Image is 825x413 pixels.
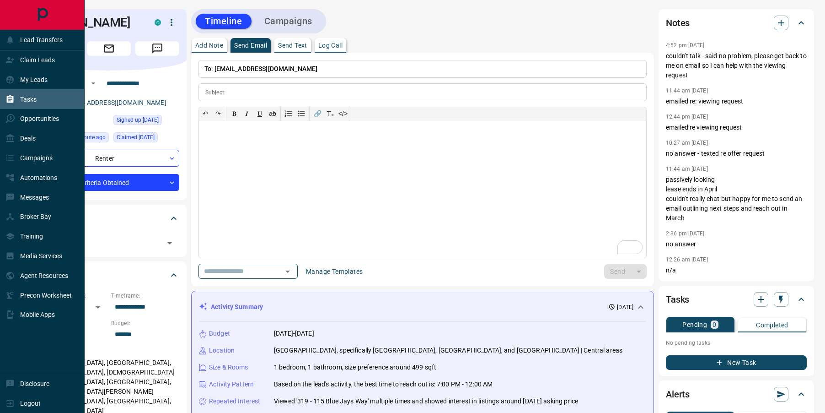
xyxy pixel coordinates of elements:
div: Tags [38,207,179,229]
p: 4:52 pm [DATE] [666,42,705,49]
p: 2:36 pm [DATE] [666,230,705,237]
p: 0 [712,321,716,328]
p: n/a [666,266,807,275]
div: Criteria [38,264,179,286]
p: Based on the lead's activity, the best time to reach out is: 7:00 PM - 12:00 AM [274,380,493,389]
button: T̲ₓ [324,107,337,120]
button: Bullet list [295,107,308,120]
div: Criteria Obtained [38,174,179,191]
p: 11:44 am [DATE] [666,87,708,94]
span: 𝐔 [257,110,262,117]
p: 12:44 pm [DATE] [666,114,708,120]
button: ab [266,107,279,120]
p: To: [198,60,647,78]
div: Notes [666,12,807,34]
div: Sun Dec 08 2024 [113,132,179,145]
p: 1 bedroom, 1 bathroom, size preference around 499 sqft [274,363,436,372]
button: New Task [666,355,807,370]
button: Manage Templates [300,264,368,279]
div: Renter [38,150,179,167]
div: condos.ca [155,19,161,26]
div: split button [604,264,647,279]
button: </> [337,107,349,120]
button: Numbered list [282,107,295,120]
p: [GEOGRAPHIC_DATA], specifically [GEOGRAPHIC_DATA], [GEOGRAPHIC_DATA], and [GEOGRAPHIC_DATA] | Cen... [274,346,622,355]
p: passively looking lease ends in April couldn't really chat but happy for me to send an email outl... [666,175,807,223]
p: 11:44 am [DATE] [666,166,708,172]
div: Tasks [666,288,807,310]
p: Pending [682,321,707,328]
span: [EMAIL_ADDRESS][DOMAIN_NAME] [214,65,318,72]
button: Timeline [196,14,252,29]
h1: [PERSON_NAME] [38,15,141,30]
button: ↶ [199,107,212,120]
div: To enrich screen reader interactions, please activate Accessibility in Grammarly extension settings [199,120,646,258]
button: ↷ [212,107,225,120]
span: Message [135,41,179,56]
span: Signed up [DATE] [117,115,159,125]
span: Claimed [DATE] [117,133,155,142]
a: [EMAIL_ADDRESS][DOMAIN_NAME] [63,99,166,106]
h2: Tasks [666,292,689,307]
p: couldn't talk - said no problem, please get back to me on email so I can help with the viewing re... [666,51,807,80]
h2: Alerts [666,387,690,402]
p: no answer [666,239,807,249]
p: [DATE] [617,303,633,311]
p: Repeated Interest [209,397,260,406]
p: 12:26 am [DATE] [666,256,708,263]
p: emailed re viewing request [666,123,807,132]
p: Log Call [318,42,343,49]
p: Budget: [111,319,179,327]
p: Location [209,346,235,355]
p: Activity Pattern [209,380,254,389]
p: Budget [209,329,230,338]
button: 𝑰 [241,107,253,120]
div: Activity Summary[DATE] [199,299,646,315]
button: Campaigns [255,14,321,29]
button: 𝐁 [228,107,241,120]
button: 🔗 [311,107,324,120]
p: Send Email [234,42,267,49]
div: Sun Dec 08 2024 [113,115,179,128]
p: Send Text [278,42,307,49]
p: Subject: [205,88,225,97]
p: [DATE]-[DATE] [274,329,314,338]
p: emailed re: viewing request [666,97,807,106]
button: 𝐔 [253,107,266,120]
p: Activity Summary [211,302,263,312]
h2: Notes [666,16,690,30]
p: Size & Rooms [209,363,248,372]
p: Viewed '319 - 115 Blue Jays Way' multiple times and showed interest in listings around [DATE] ask... [274,397,578,406]
button: Open [88,78,99,89]
p: Completed [756,322,788,328]
s: ab [269,110,276,117]
p: No pending tasks [666,336,807,350]
p: Areas Searched: [38,347,179,355]
p: Timeframe: [111,292,179,300]
p: no answer - texted re offer request [666,149,807,158]
span: Email [87,41,131,56]
p: Add Note [195,42,223,49]
button: Open [163,237,176,250]
div: Alerts [666,383,807,405]
p: 10:27 am [DATE] [666,140,708,146]
button: Open [281,265,294,278]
